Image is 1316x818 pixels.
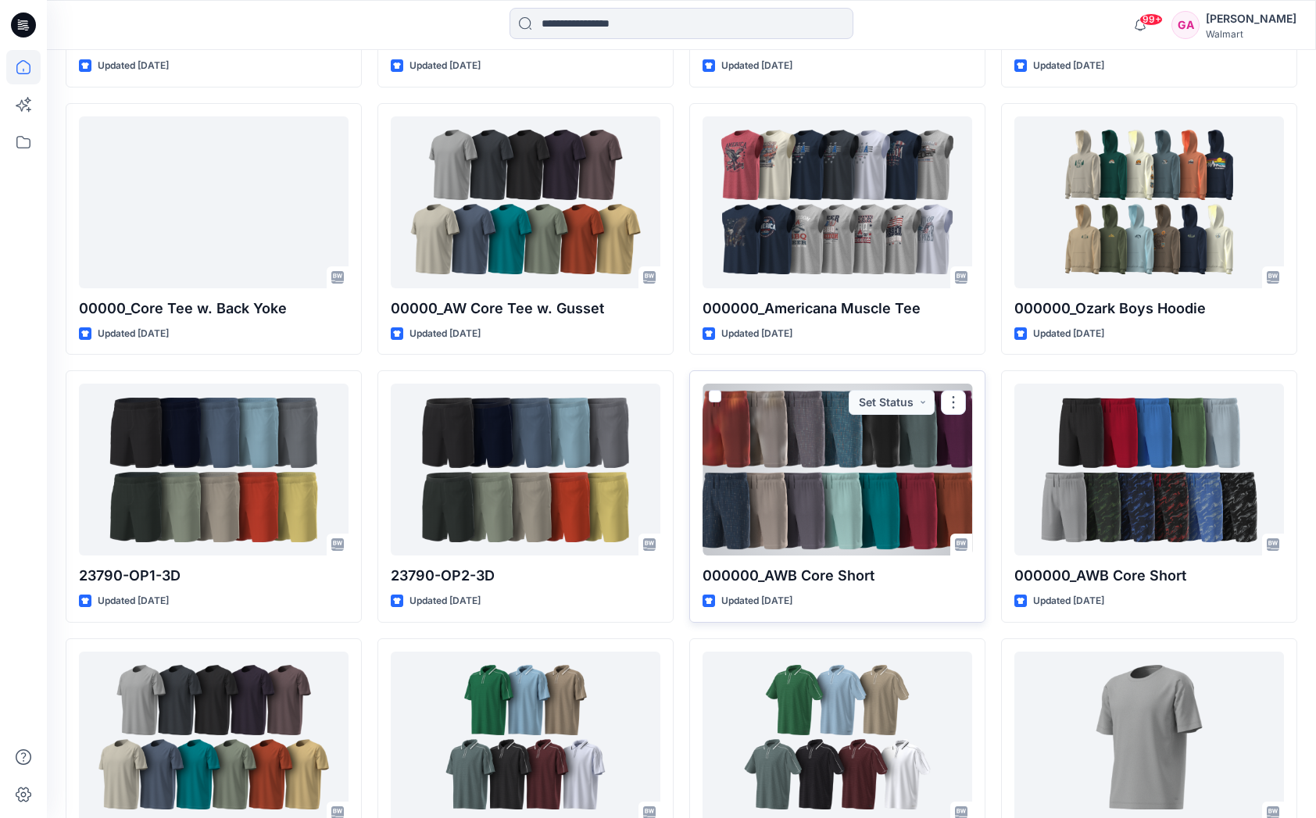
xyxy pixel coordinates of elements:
a: 000000_Ozark Boys Hoodie [1014,116,1284,288]
p: Updated [DATE] [409,58,481,74]
span: 99+ [1139,13,1163,26]
a: 23790-OP1-3D [79,384,349,555]
div: GA [1171,11,1200,39]
p: Updated [DATE] [1033,326,1104,342]
p: Updated [DATE] [721,326,792,342]
p: 000000_AWB Core Short [1014,565,1284,587]
p: 00000_Core Tee w. Back Yoke [79,298,349,320]
p: Updated [DATE] [721,593,792,609]
p: Updated [DATE] [1033,58,1104,74]
p: 000000_Ozark Boys Hoodie [1014,298,1284,320]
a: 000000_AWB Core Short [1014,384,1284,555]
p: Updated [DATE] [409,326,481,342]
p: Updated [DATE] [98,58,169,74]
p: 000000_Americana Muscle Tee [703,298,972,320]
a: 23790-OP2-3D [391,384,660,555]
a: 000000_Americana Muscle Tee [703,116,972,288]
p: Updated [DATE] [98,326,169,342]
p: Updated [DATE] [1033,593,1104,609]
p: Updated [DATE] [409,593,481,609]
a: 00000_Core Tee w. Back Yoke [79,116,349,288]
p: 23790-OP1-3D [79,565,349,587]
a: 000000_AWB Core Short [703,384,972,555]
p: 000000_AWB Core Short [703,565,972,587]
p: Updated [DATE] [98,593,169,609]
div: Walmart [1206,28,1296,40]
p: 23790-OP2-3D [391,565,660,587]
div: [PERSON_NAME] [1206,9,1296,28]
a: 00000_AW Core Tee w. Gusset [391,116,660,288]
p: Updated [DATE] [721,58,792,74]
p: 00000_AW Core Tee w. Gusset [391,298,660,320]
